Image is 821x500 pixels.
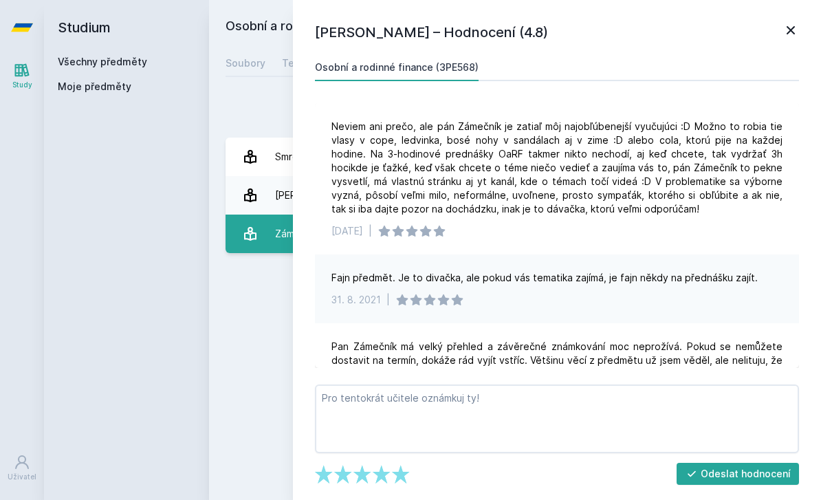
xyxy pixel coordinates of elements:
[3,447,41,489] a: Uživatel
[58,80,131,94] span: Moje předměty
[275,220,397,248] div: Zámečník [PERSON_NAME]
[226,176,804,215] a: [PERSON_NAME] 19 hodnocení 4.8
[226,215,804,253] a: Zámečník [PERSON_NAME] 2 hodnocení 5.0
[275,143,338,171] div: Smrčka Luboš
[3,55,41,97] a: Study
[282,50,309,77] a: Testy
[275,182,351,209] div: [PERSON_NAME]
[226,17,650,39] h2: Osobní a rodinné finance (3PE568)
[8,472,36,482] div: Uživatel
[282,56,309,70] div: Testy
[226,138,804,176] a: Smrčka Luboš 8 hodnocení 5.0
[331,120,782,216] div: Neviem ani prečo, ale pán Zámečník je zatiaľ môj najobľúbenejší vyučujúci :D Možno to robia tie v...
[331,224,363,238] div: [DATE]
[369,224,372,238] div: |
[58,56,147,67] a: Všechny předměty
[226,50,265,77] a: Soubory
[12,80,32,90] div: Study
[226,56,265,70] div: Soubory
